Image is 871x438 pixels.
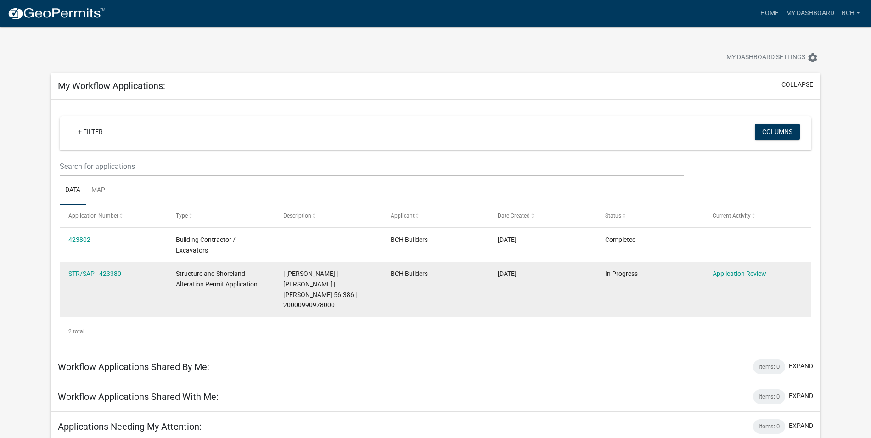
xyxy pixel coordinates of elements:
[58,391,219,402] h5: Workflow Applications Shared With Me:
[489,205,596,227] datatable-header-cell: Date Created
[176,236,236,254] span: Building Contractor / Excavators
[719,49,826,67] button: My Dashboard Settingssettings
[753,419,785,434] div: Items: 0
[713,270,766,277] a: Application Review
[753,389,785,404] div: Items: 0
[605,236,636,243] span: Completed
[713,213,751,219] span: Current Activity
[283,270,357,309] span: | Andrea Perales | TROY M TOOZ | McDonald 56-386 | 20000990978000 |
[755,124,800,140] button: Columns
[68,213,118,219] span: Application Number
[498,270,517,277] span: 05/19/2025
[176,213,188,219] span: Type
[726,52,805,63] span: My Dashboard Settings
[60,157,684,176] input: Search for applications
[275,205,382,227] datatable-header-cell: Description
[382,205,489,227] datatable-header-cell: Applicant
[58,80,165,91] h5: My Workflow Applications:
[391,236,428,243] span: BCH Builders
[51,100,820,352] div: collapse
[789,391,813,401] button: expand
[498,236,517,243] span: 05/20/2025
[60,176,86,205] a: Data
[86,176,111,205] a: Map
[753,359,785,374] div: Items: 0
[596,205,704,227] datatable-header-cell: Status
[498,213,530,219] span: Date Created
[176,270,258,288] span: Structure and Shoreland Alteration Permit Application
[781,80,813,90] button: collapse
[757,5,782,22] a: Home
[391,270,428,277] span: BCH Builders
[58,361,209,372] h5: Workflow Applications Shared By Me:
[71,124,110,140] a: + Filter
[68,236,90,243] a: 423802
[605,213,621,219] span: Status
[807,52,818,63] i: settings
[605,270,638,277] span: In Progress
[167,205,275,227] datatable-header-cell: Type
[58,421,202,432] h5: Applications Needing My Attention:
[789,361,813,371] button: expand
[60,320,811,343] div: 2 total
[68,270,121,277] a: STR/SAP - 423380
[283,213,311,219] span: Description
[838,5,864,22] a: BCH
[391,213,415,219] span: Applicant
[782,5,838,22] a: My Dashboard
[704,205,811,227] datatable-header-cell: Current Activity
[789,421,813,431] button: expand
[60,205,167,227] datatable-header-cell: Application Number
